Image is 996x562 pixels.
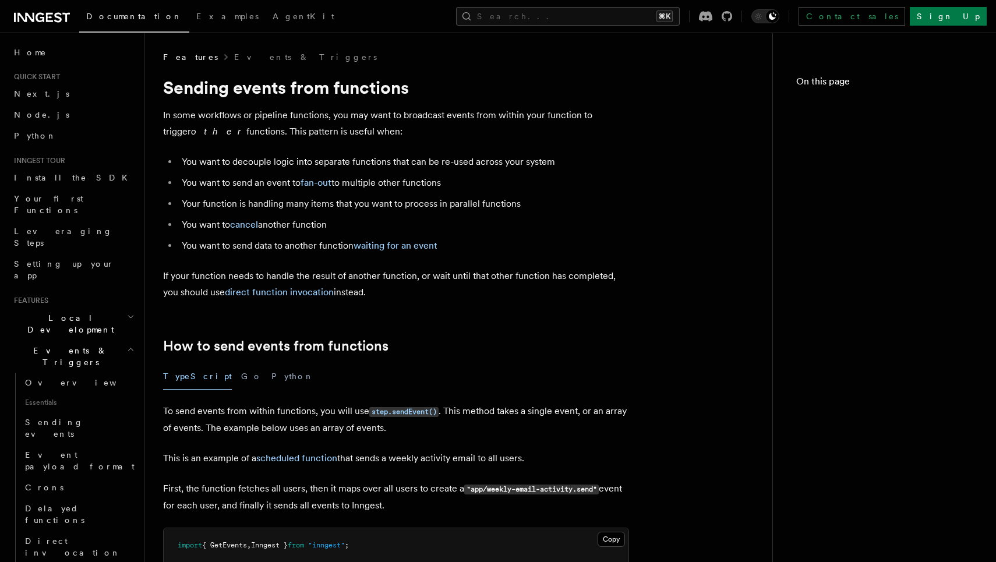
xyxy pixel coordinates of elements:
span: Documentation [86,12,182,21]
span: Inngest } [251,541,288,549]
a: Examples [189,3,266,31]
a: AgentKit [266,3,341,31]
a: Overview [20,372,137,393]
span: Sending events [25,418,83,439]
code: step.sendEvent() [369,407,439,417]
span: Node.js [14,110,69,119]
h1: Sending events from functions [163,77,629,98]
kbd: ⌘K [656,10,673,22]
a: Sending events [20,412,137,444]
span: Essentials [20,393,137,412]
li: Your function is handling many items that you want to process in parallel functions [178,196,629,212]
span: "inngest" [308,541,345,549]
a: Documentation [79,3,189,33]
span: Crons [25,483,63,492]
span: Leveraging Steps [14,227,112,248]
span: Direct invocation [25,536,121,557]
span: ; [345,541,349,549]
p: This is an example of a that sends a weekly activity email to all users. [163,450,629,466]
a: Setting up your app [9,253,137,286]
a: Events & Triggers [234,51,377,63]
span: Home [14,47,47,58]
span: Quick start [9,72,60,82]
button: TypeScript [163,363,232,390]
span: Your first Functions [14,194,83,215]
a: direct function invocation [225,287,334,298]
span: Overview [25,378,145,387]
span: Examples [196,12,259,21]
button: Toggle dark mode [751,9,779,23]
a: Your first Functions [9,188,137,221]
a: How to send events from functions [163,338,388,354]
a: Install the SDK [9,167,137,188]
h4: On this page [796,75,973,93]
span: Delayed functions [25,504,84,525]
a: Sign Up [910,7,987,26]
a: Contact sales [799,7,905,26]
button: Go [241,363,262,390]
a: cancel [230,219,258,230]
li: You want to another function [178,217,629,233]
span: Python [14,131,56,140]
a: Node.js [9,104,137,125]
a: Leveraging Steps [9,221,137,253]
span: Setting up your app [14,259,114,280]
span: import [178,541,202,549]
span: Features [9,296,48,305]
a: waiting for an event [354,240,437,251]
a: Home [9,42,137,63]
span: from [288,541,304,549]
p: First, the function fetches all users, then it maps over all users to create a event for each use... [163,480,629,514]
span: , [247,541,251,549]
span: Install the SDK [14,173,135,182]
em: other [191,126,246,137]
p: To send events from within functions, you will use . This method takes a single event, or an arra... [163,403,629,436]
span: Features [163,51,218,63]
span: Next.js [14,89,69,98]
a: step.sendEvent() [369,405,439,416]
span: Events & Triggers [9,345,127,368]
button: Python [271,363,314,390]
a: Python [9,125,137,146]
span: { GetEvents [202,541,247,549]
a: Event payload format [20,444,137,477]
li: You want to send data to another function [178,238,629,254]
p: In some workflows or pipeline functions, you may want to broadcast events from within your functi... [163,107,629,140]
button: Search...⌘K [456,7,680,26]
li: You want to decouple logic into separate functions that can be re-used across your system [178,154,629,170]
span: AgentKit [273,12,334,21]
a: scheduled function [256,453,337,464]
p: If your function needs to handle the result of another function, or wait until that other functio... [163,268,629,301]
a: fan-out [301,177,331,188]
button: Local Development [9,307,137,340]
button: Copy [598,532,625,547]
a: Crons [20,477,137,498]
button: Events & Triggers [9,340,137,373]
a: Delayed functions [20,498,137,531]
span: Inngest tour [9,156,65,165]
code: "app/weekly-email-activity.send" [464,485,599,494]
span: Local Development [9,312,127,335]
li: You want to send an event to to multiple other functions [178,175,629,191]
a: Next.js [9,83,137,104]
span: Event payload format [25,450,135,471]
